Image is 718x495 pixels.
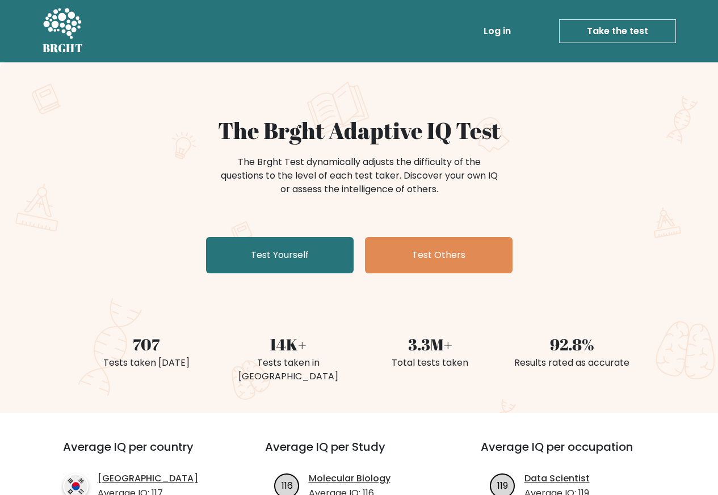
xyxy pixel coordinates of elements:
[508,356,636,370] div: Results rated as accurate
[309,472,391,485] a: Molecular Biology
[217,155,501,196] div: The Brght Test dynamically adjusts the difficulty of the questions to the level of each test take...
[43,41,83,55] h5: BRGHT
[224,332,352,356] div: 14K+
[265,440,454,467] h3: Average IQ per Study
[206,237,354,273] a: Test Yourself
[508,332,636,356] div: 92.8%
[366,356,494,370] div: Total tests taken
[82,332,211,356] div: 707
[481,440,669,467] h3: Average IQ per occupation
[365,237,513,273] a: Test Others
[479,20,515,43] a: Log in
[497,479,508,492] text: 119
[224,356,352,383] div: Tests taken in [GEOGRAPHIC_DATA]
[98,472,198,485] a: [GEOGRAPHIC_DATA]
[366,332,494,356] div: 3.3M+
[524,472,590,485] a: Data Scientist
[281,479,292,492] text: 116
[82,117,636,144] h1: The Brght Adaptive IQ Test
[43,5,83,58] a: BRGHT
[82,356,211,370] div: Tests taken [DATE]
[63,440,224,467] h3: Average IQ per country
[559,19,676,43] a: Take the test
